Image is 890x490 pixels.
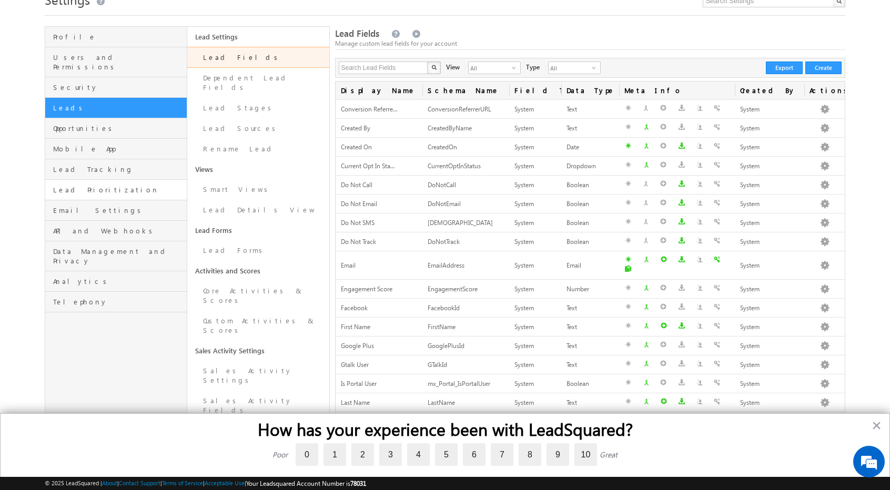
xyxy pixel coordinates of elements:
a: Contact Support [119,479,160,486]
span: Users and Permissions [53,53,184,72]
span: Email [341,261,356,269]
div: System [514,218,556,229]
div: System [514,142,556,153]
div: System [514,379,556,390]
div: System [740,284,799,295]
div: System [514,237,556,248]
label: 8 [519,443,541,466]
span: Google Plus [341,342,374,350]
a: About [102,479,117,486]
a: Custom Activities & Scores [187,311,329,341]
span: Gtalk User [341,361,369,369]
a: Lead Details View [187,200,329,220]
label: 2 [351,443,374,466]
a: Core Activities & Scores [187,281,329,311]
div: System [740,360,799,371]
span: All [469,62,512,74]
span: 78031 [350,479,366,487]
button: Export [766,62,803,74]
div: EngagementScore [428,284,504,295]
div: Text [567,341,614,352]
span: select [512,65,520,71]
span: Created On [341,143,372,151]
span: All [549,62,592,74]
div: System [740,142,799,153]
span: Last Name [341,399,370,406]
div: Great [600,450,618,460]
div: [DEMOGRAPHIC_DATA] [428,218,504,229]
div: System [514,303,556,314]
a: Views [187,159,329,179]
span: Facebook [341,304,368,312]
span: Created By [341,124,370,132]
div: GTalkId [428,360,504,371]
div: Boolean [567,379,614,390]
div: System [514,199,556,210]
div: Boolean [567,199,614,210]
span: Data Management and Privacy [53,247,184,266]
div: System [740,237,799,248]
span: Leads [53,103,184,113]
span: Schema Name [422,81,509,99]
span: Created By [735,81,804,99]
span: Telephony [53,297,184,307]
div: Dropdown [567,161,614,172]
div: System [740,260,799,271]
a: Sales Activity Settings [187,341,329,361]
div: Boolean [567,218,614,229]
div: System [514,322,556,333]
div: System [740,199,799,210]
button: Close [872,417,882,434]
span: Security [53,83,184,92]
div: Text [567,303,614,314]
a: Lead Forms [187,220,329,240]
span: Actions [804,81,845,99]
div: System [514,161,556,172]
div: System [740,379,799,390]
a: Dependent Lead Fields [187,68,329,98]
span: Mobile App [53,144,184,154]
label: 5 [435,443,458,466]
a: Rename Lead [187,139,329,159]
label: 3 [379,443,402,466]
a: Terms of Service [162,479,203,486]
div: System [514,260,556,271]
label: 1 [323,443,346,466]
div: FacebookId [428,303,504,314]
div: DoNotEmail [428,199,504,210]
span: Display Name [336,81,422,99]
span: Your Leadsquared Account Number is [246,479,366,487]
div: Boolean [567,237,614,248]
a: Lead Sources [187,118,329,139]
span: © 2025 LeadSquared | | | | | [45,478,366,488]
img: Search [431,65,437,70]
span: Meta Info [619,81,735,99]
div: System [740,397,799,409]
label: 4 [407,443,430,466]
div: DoNotCall [428,180,504,191]
span: Engagement Score [341,285,392,293]
span: Field Type [509,81,561,99]
a: Activities and Scores [187,261,329,281]
div: System [740,322,799,333]
button: Create [805,62,842,74]
span: Lead Fields [335,27,379,39]
span: Lead Tracking [53,165,184,174]
span: Lead Prioritization [53,185,184,195]
div: Text [567,123,614,134]
div: System [740,303,799,314]
div: System [514,284,556,295]
a: Lead Stages [187,98,329,118]
div: Type [526,62,540,72]
span: select [592,65,600,71]
div: Text [567,322,614,333]
div: FirstName [428,322,504,333]
div: Text [567,360,614,371]
label: 0 [296,443,318,466]
div: Email [567,260,614,271]
div: System [740,218,799,229]
div: System [514,180,556,191]
span: Profile [53,32,184,42]
div: mx_Portal_IsPortalUser [428,379,504,390]
label: 9 [547,443,569,466]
